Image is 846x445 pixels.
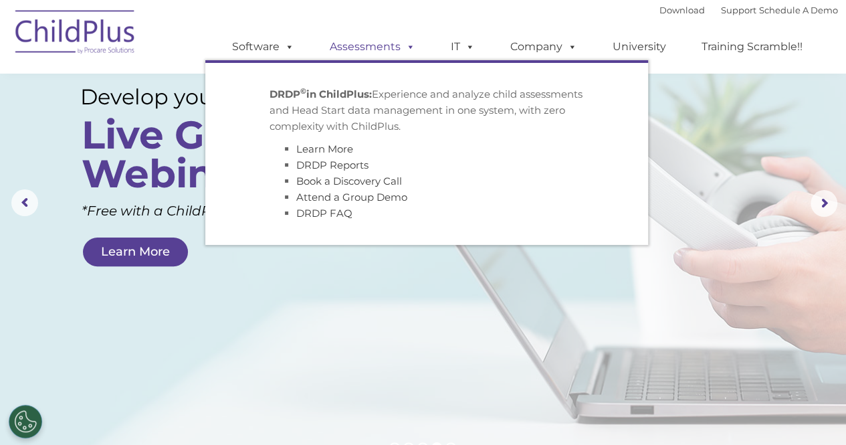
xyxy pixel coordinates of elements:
[296,191,407,203] a: Attend a Group Demo
[296,175,402,187] a: Book a Discovery Call
[659,5,838,15] font: |
[599,33,679,60] a: University
[219,33,308,60] a: Software
[688,33,816,60] a: Training Scramble!!
[296,143,353,155] a: Learn More
[186,143,243,153] span: Phone number
[759,5,838,15] a: Schedule A Demo
[9,1,142,68] img: ChildPlus by Procare Solutions
[270,88,372,100] strong: DRDP in ChildPlus:
[80,84,360,110] rs-layer: Develop your skills with
[296,207,352,219] a: DRDP FAQ
[82,198,381,224] rs-layer: *Free with a ChildPlus
[83,238,188,266] a: Learn More
[627,300,846,445] iframe: Chat Widget
[296,159,368,171] a: DRDP Reports
[270,86,584,135] p: Experience and analyze child assessments and Head Start data management in one system, with zero ...
[300,86,306,96] sup: ©
[497,33,591,60] a: Company
[9,405,42,438] button: Cookies Settings
[316,33,429,60] a: Assessments
[721,5,756,15] a: Support
[186,88,227,98] span: Last name
[659,5,705,15] a: Download
[437,33,488,60] a: IT
[82,116,356,193] rs-layer: Live Group Webinars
